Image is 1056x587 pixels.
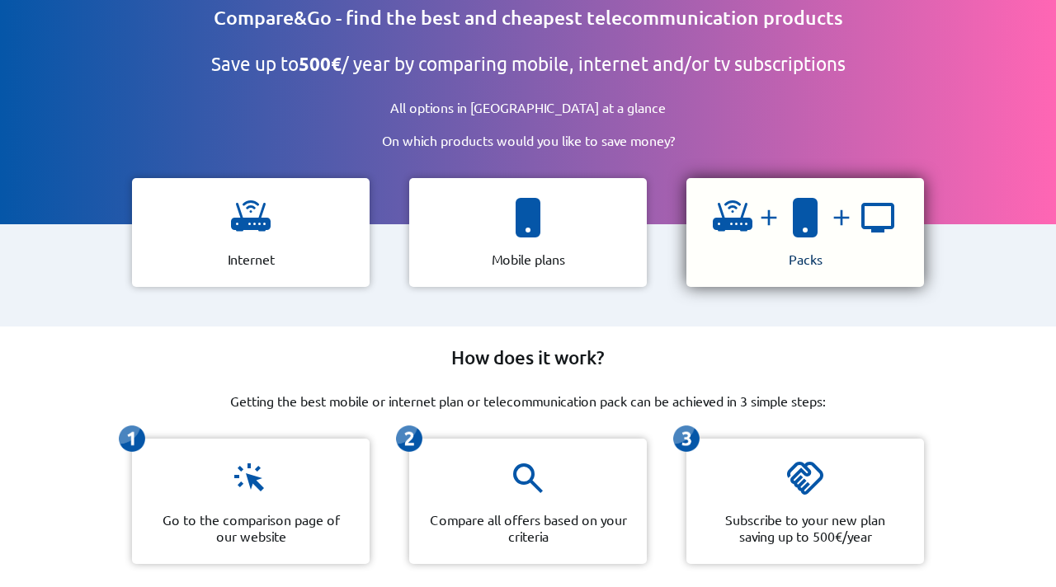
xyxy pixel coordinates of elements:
p: On which products would you like to save money? [329,132,728,148]
b: 500€ [299,53,342,75]
a: icon representing a wifi Internet [119,178,383,287]
img: icon representing a click [231,458,271,498]
h2: Save up to / year by comparing mobile, internet and/or tv subscriptions [211,53,846,76]
p: Getting the best mobile or internet plan or telecommunication pack can be achieved in 3 simple st... [230,392,826,409]
img: icon representing a wifi [231,198,271,237]
img: and [752,204,785,231]
img: icon representing a magnifying glass [508,458,548,498]
p: Mobile plans [492,251,565,267]
p: Go to the comparison page of our website [152,511,350,544]
p: Internet [228,251,275,267]
h2: How does it work? [451,346,605,369]
img: and [825,204,858,231]
a: icon representing a smartphone Mobile plans [396,178,660,287]
p: Packs [789,251,823,267]
img: icon representing a wifi [713,198,752,237]
a: icon representing a wifiandicon representing a smartphoneandicon representing a tv Packs [673,178,937,287]
p: All options in [GEOGRAPHIC_DATA] at a glance [337,99,719,115]
img: icon representing a handshake [785,458,825,498]
img: icon representing the third-step [673,425,700,452]
img: icon representing the second-step [396,425,422,452]
p: Compare all offers based on your criteria [429,511,627,544]
img: icon representing a smartphone [785,198,825,237]
img: icon representing a tv [858,198,898,237]
img: icon representing a smartphone [508,198,548,237]
p: Subscribe to your new plan saving up to 500€/year [706,511,904,544]
img: icon representing the first-step [119,425,145,452]
h1: Compare&Go - find the best and cheapest telecommunication products [214,6,843,30]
